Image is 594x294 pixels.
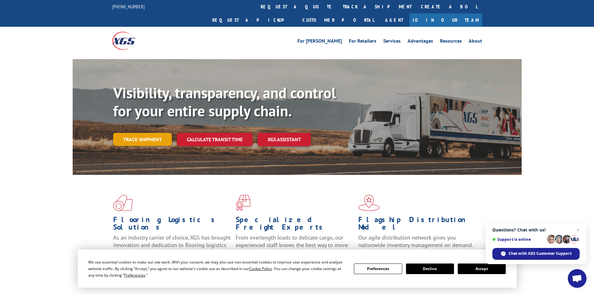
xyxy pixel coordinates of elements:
a: [PHONE_NUMBER] [112,3,145,10]
a: Customer Portal [298,13,379,27]
a: Agent [379,13,409,27]
a: XGS ASSISTANT [258,133,311,146]
a: Calculate transit time [177,133,253,146]
a: For [PERSON_NAME] [297,39,342,45]
a: For Retailers [349,39,376,45]
span: Support is online [492,237,545,242]
button: Decline [406,264,454,274]
span: Cookie Policy [249,266,272,271]
div: We use essential cookies to make our site work. With your consent, we may also use non-essential ... [88,259,346,278]
p: From overlength loads to delicate cargo, our experienced staff knows the best way to move your fr... [236,234,354,262]
a: About [469,39,482,45]
span: Our agile distribution network gives you nationwide inventory management on demand. [358,234,473,249]
div: Cookie Consent Prompt [78,250,517,288]
span: Questions? Chat with us! [492,227,580,232]
img: xgs-icon-focused-on-flooring-red [236,195,250,211]
h1: Flagship Distribution Model [358,216,476,234]
img: xgs-icon-total-supply-chain-intelligence-red [113,195,133,211]
a: Request a pickup [208,13,298,27]
button: Preferences [354,264,402,274]
h1: Specialized Freight Experts [236,216,354,234]
div: Chat with XGS Customer Support [492,248,580,260]
span: As an industry carrier of choice, XGS has brought innovation and dedication to flooring logistics... [113,234,231,256]
span: Chat with XGS Customer Support [509,251,572,256]
a: Resources [440,39,462,45]
a: Track shipment [113,133,172,146]
span: Preferences [124,273,145,278]
h1: Flooring Logistics Solutions [113,216,231,234]
b: Visibility, transparency, and control for your entire supply chain. [113,83,336,120]
a: Join Our Team [409,13,482,27]
div: Open chat [568,269,587,288]
a: Advantages [408,39,433,45]
img: xgs-icon-flagship-distribution-model-red [358,195,380,211]
button: Accept [458,264,506,274]
span: Close chat [574,226,582,234]
a: Services [383,39,401,45]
